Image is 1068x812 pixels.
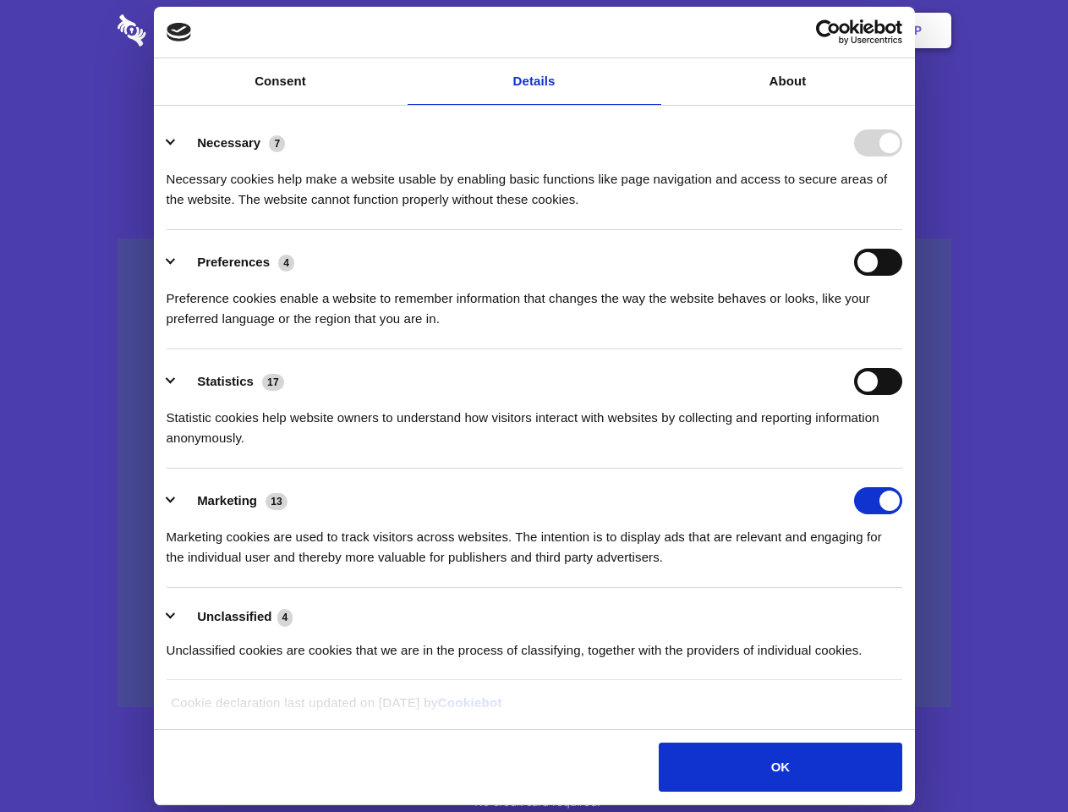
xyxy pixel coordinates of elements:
span: 4 [277,609,293,626]
a: Wistia video thumbnail [118,239,951,708]
span: 4 [278,255,294,272]
div: Necessary cookies help make a website usable by enabling basic functions like page navigation and... [167,156,902,210]
iframe: Drift Widget Chat Controller [983,727,1048,792]
img: logo [167,23,192,41]
label: Statistics [197,374,254,388]
button: Preferences (4) [167,249,305,276]
a: Details [408,58,661,105]
a: Login [767,4,841,57]
button: OK [659,743,901,792]
button: Statistics (17) [167,368,295,395]
button: Necessary (7) [167,129,296,156]
h4: Auto-redaction of sensitive data, encrypted data sharing and self-destructing private chats. Shar... [118,154,951,210]
a: About [661,58,915,105]
div: Preference cookies enable a website to remember information that changes the way the website beha... [167,276,902,329]
div: Statistic cookies help website owners to understand how visitors interact with websites by collec... [167,395,902,448]
div: Marketing cookies are used to track visitors across websites. The intention is to display ads tha... [167,514,902,568]
img: logo-wordmark-white-trans-d4663122ce5f474addd5e946df7df03e33cb6a1c49d2221995e7729f52c070b2.svg [118,14,262,47]
span: 7 [269,135,285,152]
span: 17 [262,374,284,391]
a: Pricing [496,4,570,57]
h1: Eliminate Slack Data Loss. [118,76,951,137]
button: Unclassified (4) [167,606,304,628]
button: Marketing (13) [167,487,298,514]
div: Cookie declaration last updated on [DATE] by [158,693,910,726]
label: Marketing [197,493,257,507]
label: Necessary [197,135,260,150]
a: Consent [154,58,408,105]
a: Contact [686,4,764,57]
a: Cookiebot [438,695,502,710]
span: 13 [266,493,288,510]
label: Preferences [197,255,270,269]
div: Unclassified cookies are cookies that we are in the process of classifying, together with the pro... [167,628,902,661]
a: Usercentrics Cookiebot - opens in a new window [754,19,902,45]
